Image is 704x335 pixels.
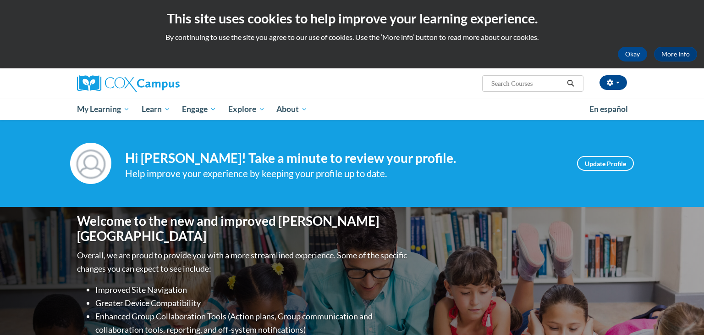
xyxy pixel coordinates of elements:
[142,104,170,115] span: Learn
[77,104,130,115] span: My Learning
[654,47,697,61] a: More Info
[77,75,251,92] a: Cox Campus
[182,104,216,115] span: Engage
[222,99,271,120] a: Explore
[7,32,697,42] p: By continuing to use the site you agree to our use of cookies. Use the ‘More info’ button to read...
[589,104,628,114] span: En español
[7,9,697,28] h2: This site uses cookies to help improve your learning experience.
[63,99,641,120] div: Main menu
[77,213,409,244] h1: Welcome to the new and improved [PERSON_NAME][GEOGRAPHIC_DATA]
[276,104,308,115] span: About
[599,75,627,90] button: Account Settings
[77,249,409,275] p: Overall, we are proud to provide you with a more streamlined experience. Some of the specific cha...
[667,298,697,328] iframe: Button to launch messaging window
[228,104,265,115] span: Explore
[136,99,176,120] a: Learn
[77,75,180,92] img: Cox Campus
[564,78,577,89] button: Search
[618,47,647,61] button: Okay
[490,78,564,89] input: Search Courses
[125,166,563,181] div: Help improve your experience by keeping your profile up to date.
[71,99,136,120] a: My Learning
[95,296,409,310] li: Greater Device Compatibility
[125,151,563,166] h4: Hi [PERSON_NAME]! Take a minute to review your profile.
[176,99,222,120] a: Engage
[583,100,634,119] a: En español
[95,283,409,296] li: Improved Site Navigation
[577,156,634,171] a: Update Profile
[70,143,111,184] img: Profile Image
[271,99,314,120] a: About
